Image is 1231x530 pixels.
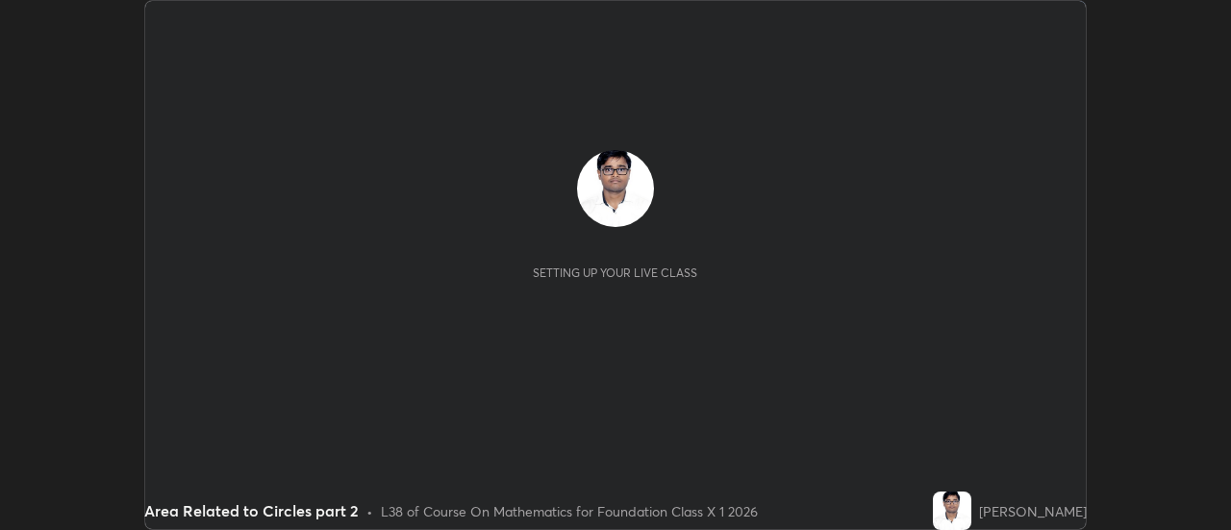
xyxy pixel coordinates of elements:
[577,150,654,227] img: c2357da53e6c4a768a63f5a7834c11d3.jpg
[933,492,971,530] img: c2357da53e6c4a768a63f5a7834c11d3.jpg
[381,501,758,521] div: L38 of Course On Mathematics for Foundation Class X 1 2026
[366,501,373,521] div: •
[144,499,359,522] div: Area Related to Circles part 2
[533,265,697,280] div: Setting up your live class
[979,501,1087,521] div: [PERSON_NAME]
